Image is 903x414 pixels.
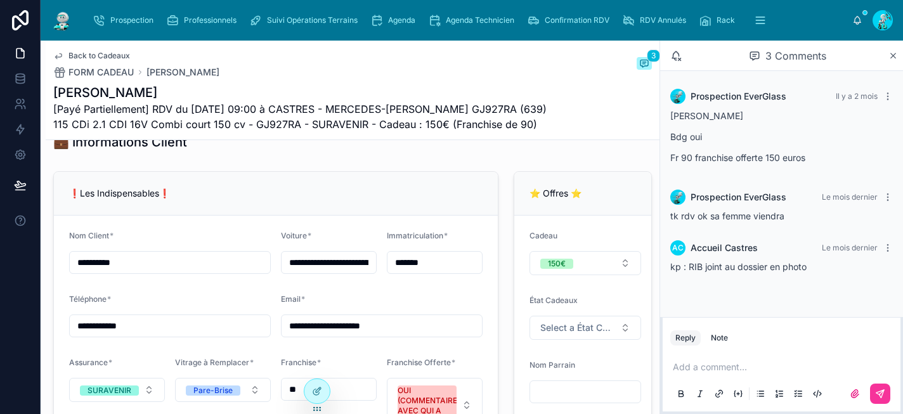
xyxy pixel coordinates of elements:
[69,231,109,240] span: Nom Client
[822,243,878,252] span: Le mois dernier
[89,9,162,32] a: Prospection
[822,192,878,202] span: Le mois dernier
[281,358,316,367] span: Franchise
[193,385,233,396] div: Pare-Brise
[175,378,271,402] button: Select Button
[53,51,130,61] a: Back to Cadeaux
[68,51,130,61] span: Back to Cadeaux
[529,295,578,305] span: État Cadeaux
[84,6,852,34] div: scrollable content
[388,15,415,25] span: Agenda
[670,109,893,122] p: [PERSON_NAME]
[387,358,451,367] span: Franchise Offerte
[717,15,735,25] span: Rack
[523,9,618,32] a: Confirmation RDV
[53,101,557,132] span: [Payé Partiellement] RDV du [DATE] 09:00 à CASTRES - MERCEDES-[PERSON_NAME] GJ927RA (639) 115 CDi...
[691,90,786,103] span: Prospection EverGlass
[540,321,615,334] span: Select a État Cadeaux
[529,231,557,240] span: Cadeau
[691,242,758,254] span: Accueil Castres
[281,294,301,304] span: Email
[529,188,581,198] span: ⭐ Offres ⭐
[110,15,153,25] span: Prospection
[670,130,893,143] p: Bdg oui
[367,9,424,32] a: Agenda
[711,333,728,343] div: Note
[69,188,170,198] span: ❗Les Indispensables❗
[53,66,134,79] a: FORM CADEAU
[162,9,245,32] a: Professionnels
[529,316,641,340] button: Select Button
[545,15,609,25] span: Confirmation RDV
[245,9,367,32] a: Suivi Opérations Terrains
[529,360,575,370] span: Nom Parrain
[672,243,684,253] span: AC
[670,330,701,346] button: Reply
[706,330,733,346] button: Note
[637,57,652,72] button: 3
[51,10,74,30] img: App logo
[184,15,237,25] span: Professionnels
[529,251,641,275] button: Select Button
[281,231,307,240] span: Voiture
[691,191,786,204] span: Prospection EverGlass
[548,259,566,269] div: 150€
[69,378,165,402] button: Select Button
[68,66,134,79] span: FORM CADEAU
[69,294,107,304] span: Téléphone
[424,9,523,32] a: Agenda Technicien
[765,48,826,63] span: 3 Comments
[53,133,187,151] h1: 💼 Informations Client
[836,91,878,101] span: Il y a 2 mois
[670,151,893,164] p: Fr 90 franchise offerte 150 euros
[175,358,249,367] span: Vitrage à Remplacer
[53,84,557,101] h1: [PERSON_NAME]
[647,49,660,62] span: 3
[88,385,131,396] div: SURAVENIR
[446,15,514,25] span: Agenda Technicien
[670,261,807,272] span: kp : RIB joint au dossier en photo
[387,231,443,240] span: Immatriculation
[640,15,686,25] span: RDV Annulés
[670,210,784,221] span: tk rdv ok sa femme viendra
[146,66,219,79] a: [PERSON_NAME]
[69,358,108,367] span: Assurance
[618,9,695,32] a: RDV Annulés
[695,9,744,32] a: Rack
[267,15,358,25] span: Suivi Opérations Terrains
